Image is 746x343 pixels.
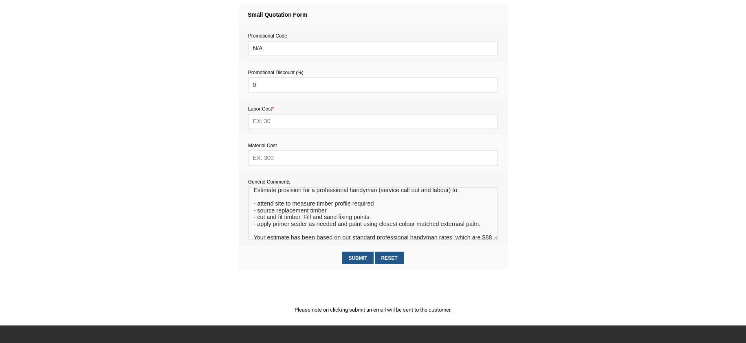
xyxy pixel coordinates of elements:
input: Submit [342,252,374,264]
p: Please note on clicking submit an email will be sent to the customer. [239,305,508,314]
input: EX: 300 [248,150,498,165]
span: Material Cost [248,143,277,148]
span: Labor Cost [248,106,274,112]
span: Promotional Code [248,33,287,39]
span: General Comments [248,179,290,185]
input: Reset [375,252,404,264]
span: Promotional Discount (%) [248,70,304,75]
input: EX: 30 [248,114,498,129]
strong: Small Quotation Form [248,11,307,18]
